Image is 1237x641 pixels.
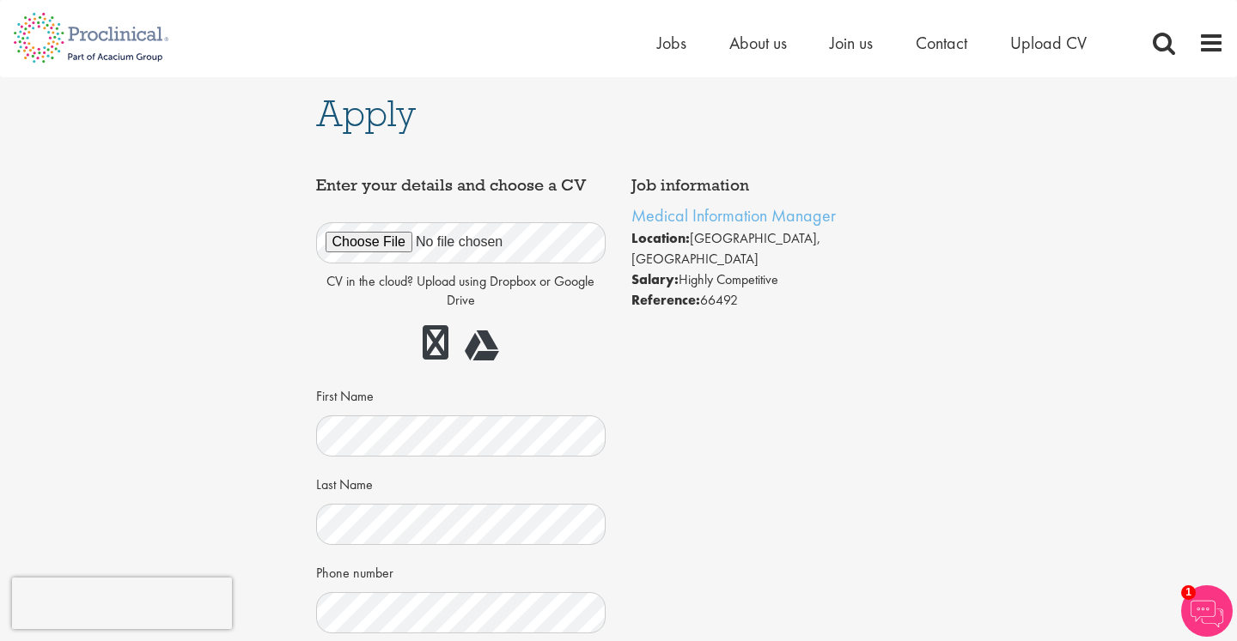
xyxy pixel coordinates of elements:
[1181,585,1196,600] span: 1
[631,291,700,309] strong: Reference:
[631,229,690,247] strong: Location:
[916,32,967,54] a: Contact
[316,272,606,311] p: CV in the cloud? Upload using Dropbox or Google Drive
[316,90,416,136] span: Apply
[631,290,922,311] li: 66492
[657,32,686,54] a: Jobs
[631,177,922,194] h4: Job information
[631,204,836,227] a: Medical Information Manager
[316,177,606,194] h4: Enter your details and choose a CV
[631,269,922,290] li: Highly Competitive
[316,469,373,495] label: Last Name
[316,558,393,584] label: Phone number
[631,270,679,288] strong: Salary:
[729,32,787,54] a: About us
[631,228,922,269] li: [GEOGRAPHIC_DATA], [GEOGRAPHIC_DATA]
[316,381,374,407] label: First Name
[1010,32,1087,54] a: Upload CV
[830,32,873,54] a: Join us
[12,578,232,629] iframe: reCAPTCHA
[1181,585,1233,637] img: Chatbot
